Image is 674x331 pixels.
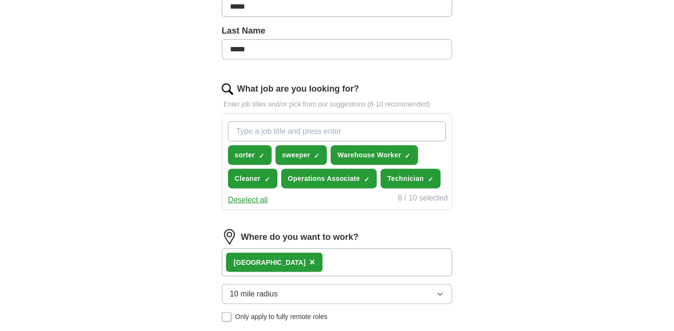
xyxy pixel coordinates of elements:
[235,174,261,184] span: Cleaner
[428,176,433,183] span: ✓
[228,145,272,165] button: sorter✓
[331,145,418,165] button: Warehouse Worker✓
[282,150,310,160] span: sweeper
[222,83,233,95] img: search.png
[281,169,377,189] button: Operations Associate✓
[288,174,360,184] span: Operations Associate
[230,288,278,300] span: 10 mile radius
[405,152,411,160] span: ✓
[234,258,306,268] div: [GEOGRAPHIC_DATA]
[314,152,320,160] span: ✓
[228,194,268,206] button: Deselect all
[222,99,452,109] p: Enter job titles and/or pick from our suggestions (6-10 recommended)
[381,169,441,189] button: Technician✓
[228,169,277,189] button: Cleaner✓
[222,284,452,304] button: 10 mile radius
[222,24,452,37] label: Last Name
[276,145,327,165] button: sweeper✓
[241,231,359,244] label: Where do you want to work?
[222,229,237,245] img: location.png
[237,83,359,95] label: What job are you looking for?
[364,176,370,183] span: ✓
[310,257,315,267] span: ×
[235,312,327,322] span: Only apply to fully remote roles
[235,150,255,160] span: sorter
[228,121,446,142] input: Type a job title and press enter
[387,174,424,184] span: Technician
[337,150,401,160] span: Warehouse Worker
[222,312,231,322] input: Only apply to fully remote roles
[398,192,448,206] div: 6 / 10 selected
[259,152,265,160] span: ✓
[265,176,270,183] span: ✓
[310,255,315,270] button: ×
